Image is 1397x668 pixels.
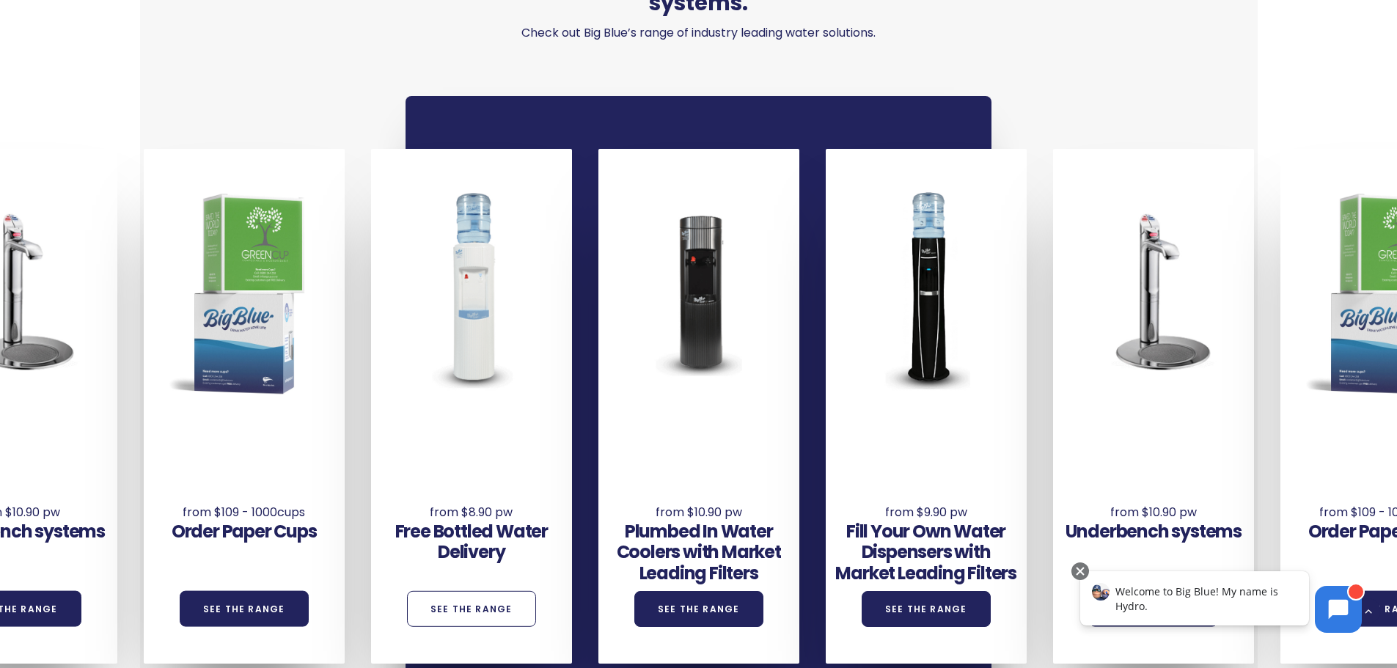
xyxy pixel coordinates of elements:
a: Underbench systems [1066,519,1242,543]
iframe: Chatbot [1065,559,1376,647]
a: Plumbed In Water Coolers with Market Leading Filters [617,519,781,586]
a: Order Paper Cups [172,519,317,543]
p: Check out Big Blue’s range of industry leading water solutions. [406,23,991,43]
a: Fill Your Own Water Dispensers with Market Leading Filters [835,519,1016,586]
a: See the Range [407,591,536,627]
a: Free Bottled Water Delivery [395,519,548,565]
a: See the Range [180,591,309,627]
a: See the Range [634,591,763,627]
a: See the Range [862,591,991,627]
